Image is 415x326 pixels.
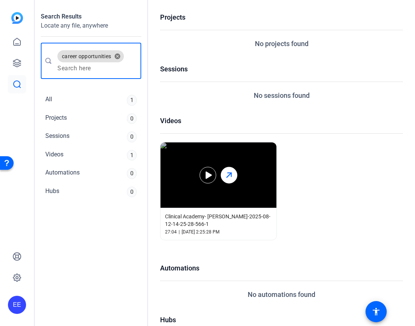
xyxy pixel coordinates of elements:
[57,64,135,73] input: Search here
[127,113,137,124] div: 0
[372,307,381,316] mat-icon: accessibility
[165,229,177,235] span: 27:04
[255,39,309,49] span: No projects found
[45,95,52,106] div: All
[127,95,137,106] div: 1
[41,21,141,30] h2: Locate any file, anywhere
[254,90,310,100] span: No sessions found
[160,315,403,325] h1: Hubs
[179,229,180,235] span: |
[182,229,219,235] span: [DATE] 2:25:28 PM
[62,53,111,60] span: career opportunities
[127,150,137,161] div: 1
[45,187,59,198] div: Hubs
[160,116,403,126] h1: Videos
[8,296,26,314] div: EE
[11,12,23,24] img: blue-gradient.svg
[160,12,403,22] h1: Projects
[45,113,67,124] div: Projects
[160,64,403,74] h1: Sessions
[127,168,137,179] div: 0
[165,213,272,228] span: Clinical Academy- [PERSON_NAME]-2025-08-12-14-25-28-566-1
[41,12,141,21] h1: Search Results
[248,289,315,300] span: No automations found
[127,187,137,198] div: 0
[127,131,137,142] div: 0
[45,150,63,161] div: Videos
[45,168,80,179] div: Automations
[45,131,69,142] div: Sessions
[160,263,403,273] h1: Automations
[57,49,135,73] mat-chip-grid: Enter search query
[111,53,124,60] button: remove career opportunities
